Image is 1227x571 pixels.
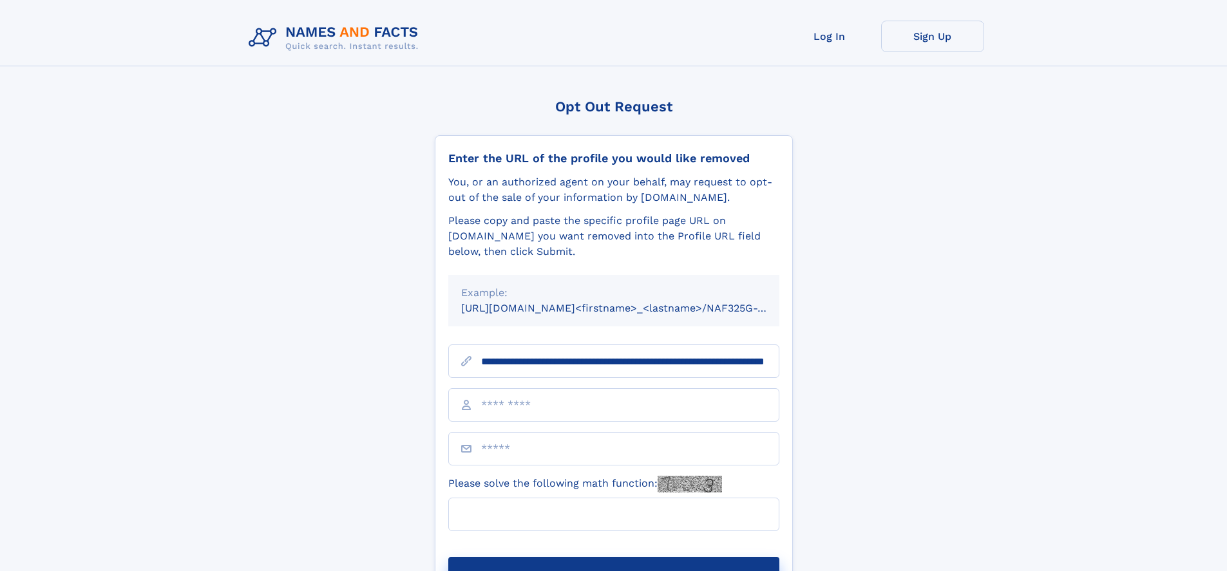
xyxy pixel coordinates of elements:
[448,213,779,259] div: Please copy and paste the specific profile page URL on [DOMAIN_NAME] you want removed into the Pr...
[448,151,779,165] div: Enter the URL of the profile you would like removed
[448,476,722,492] label: Please solve the following math function:
[243,21,429,55] img: Logo Names and Facts
[461,285,766,301] div: Example:
[435,98,793,115] div: Opt Out Request
[461,302,804,314] small: [URL][DOMAIN_NAME]<firstname>_<lastname>/NAF325G-xxxxxxxx
[778,21,881,52] a: Log In
[448,174,779,205] div: You, or an authorized agent on your behalf, may request to opt-out of the sale of your informatio...
[881,21,984,52] a: Sign Up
